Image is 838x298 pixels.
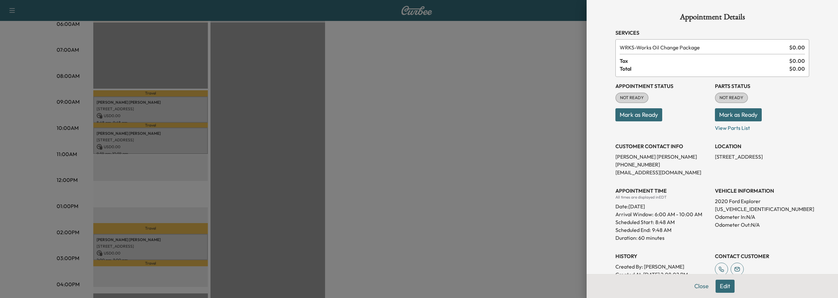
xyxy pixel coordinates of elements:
[715,213,809,221] p: Odometer In: N/A
[715,82,809,90] h3: Parts Status
[715,197,809,205] p: 2020 Ford Explorer
[615,153,710,161] p: [PERSON_NAME] [PERSON_NAME]
[615,13,809,24] h1: Appointment Details
[715,142,809,150] h3: LOCATION
[615,195,710,200] div: All times are displayed in EDT
[616,95,648,101] span: NOT READY
[615,263,710,271] p: Created By : [PERSON_NAME]
[716,280,735,293] button: Edit
[615,210,710,218] p: Arrival Window:
[655,218,675,226] p: 8:48 AM
[615,200,710,210] div: Date: [DATE]
[615,271,710,278] p: Created At : [DATE] 2:08:02 PM
[715,121,809,132] p: View Parts List
[715,221,809,229] p: Odometer Out: N/A
[715,108,762,121] button: Mark as Ready
[615,142,710,150] h3: CUSTOMER CONTACT INFO
[789,44,805,51] span: $ 0.00
[615,226,651,234] p: Scheduled End:
[715,187,809,195] h3: VEHICLE INFORMATION
[620,44,787,51] span: Works Oil Change Package
[615,161,710,168] p: [PHONE_NUMBER]
[615,218,654,226] p: Scheduled Start:
[652,226,671,234] p: 9:48 AM
[690,280,713,293] button: Close
[715,205,809,213] p: [US_VEHICLE_IDENTIFICATION_NUMBER]
[715,153,809,161] p: [STREET_ADDRESS]
[615,168,710,176] p: [EMAIL_ADDRESS][DOMAIN_NAME]
[620,65,789,73] span: Total
[789,65,805,73] span: $ 0.00
[655,210,702,218] span: 6:00 AM - 10:00 AM
[789,57,805,65] span: $ 0.00
[620,57,789,65] span: Tax
[615,252,710,260] h3: History
[615,29,809,37] h3: Services
[615,187,710,195] h3: APPOINTMENT TIME
[716,95,747,101] span: NOT READY
[615,108,662,121] button: Mark as Ready
[615,82,710,90] h3: Appointment Status
[615,234,710,242] p: Duration: 60 minutes
[715,252,809,260] h3: CONTACT CUSTOMER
